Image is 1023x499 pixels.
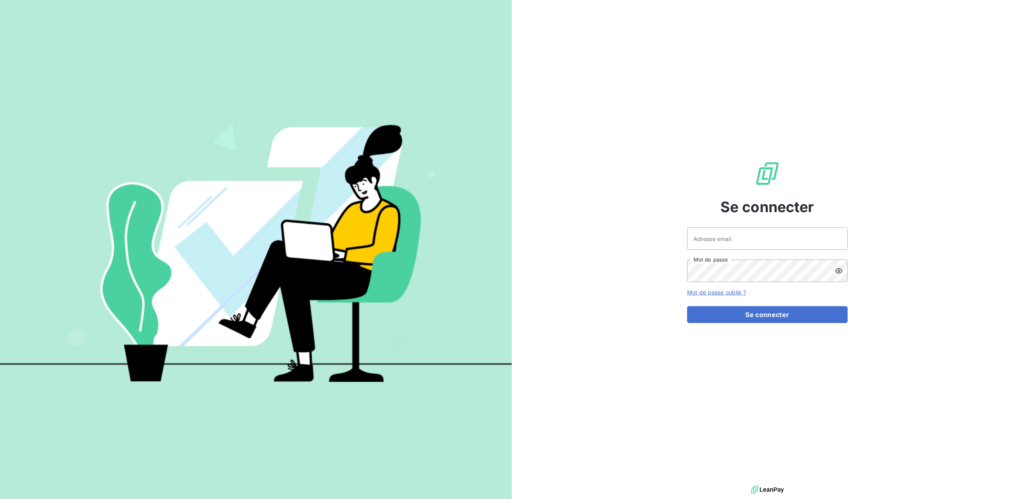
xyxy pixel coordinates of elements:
[755,161,780,186] img: Logo LeanPay
[687,306,848,323] button: Se connecter
[687,289,746,296] a: Mot de passe oublié ?
[687,227,848,250] input: placeholder
[751,484,784,496] img: logo
[720,196,814,218] span: Se connecter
